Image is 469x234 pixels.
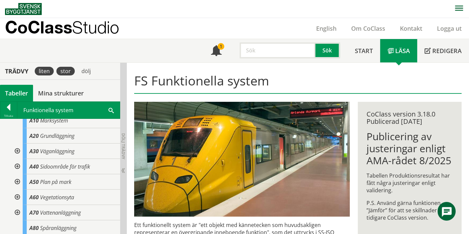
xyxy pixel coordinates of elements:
[121,133,126,159] span: Dölj trädvy
[17,102,120,119] div: Funktionella system
[367,199,453,221] p: P.S. Använd gärna funktionen ”Jämför” för att se skillnader mot tidigare CoClass version.
[134,102,350,217] img: arlanda-express-2.jpg
[211,46,222,57] span: Notifikationer
[417,39,469,62] a: Redigera
[367,172,453,194] p: Tabellen Produktionsresultat har fått några justeringar enligt validering.
[5,3,42,15] img: Svensk Byggtjänst
[29,178,39,186] span: A50
[40,132,74,140] span: Grundläggning
[134,73,462,94] h1: FS Funktionella system
[40,178,71,186] span: Plan på mark
[5,18,134,39] a: CoClassStudio
[1,67,32,75] div: Trädvy
[108,106,114,113] span: Sök i tabellen
[29,194,39,201] span: A60
[29,132,39,140] span: A20
[355,47,373,55] span: Start
[40,117,68,124] span: Marksystem
[309,24,344,32] a: English
[5,23,119,31] p: CoClass
[40,224,76,232] span: Spåranläggning
[240,42,315,58] input: Sök
[33,85,89,101] a: Mina strukturer
[380,39,417,62] a: Läsa
[432,47,462,55] span: Redigera
[72,17,119,37] span: Studio
[29,209,39,216] span: A70
[40,148,74,155] span: Väganläggning
[29,117,39,124] span: A10
[29,148,39,155] span: A30
[315,42,340,58] button: Sök
[430,24,469,32] a: Logga ut
[56,67,75,75] div: stor
[77,67,95,75] div: dölj
[347,39,380,62] a: Start
[367,110,453,125] div: CoClass version 3.18.0 Publicerad [DATE]
[344,24,393,32] a: Om CoClass
[35,67,54,75] div: liten
[40,163,90,170] span: Sidoområde för trafik
[218,43,224,50] div: 1
[367,131,453,167] h1: Publicering av justeringar enligt AMA-rådet 8/2025
[40,209,81,216] span: Vattenanläggning
[204,39,229,62] a: 1
[40,194,74,201] span: Vegetationsyta
[0,113,17,119] div: Tillbaka
[29,224,39,232] span: A80
[393,24,430,32] a: Kontakt
[395,47,410,55] span: Läsa
[29,163,39,170] span: A40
